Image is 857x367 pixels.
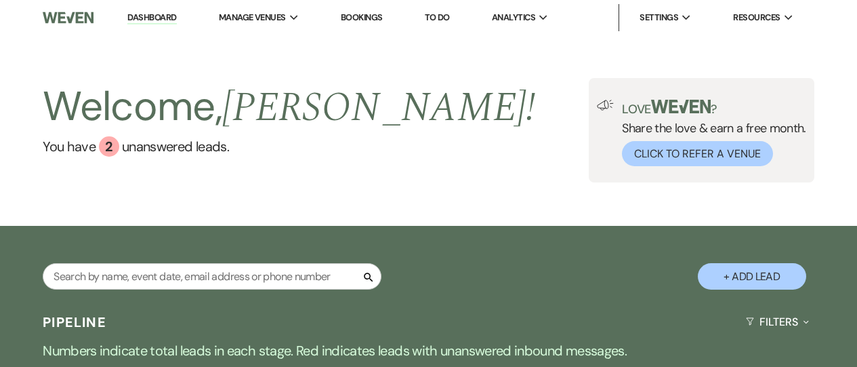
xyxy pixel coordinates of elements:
[698,263,806,290] button: + Add Lead
[43,78,535,136] h2: Welcome,
[43,313,106,332] h3: Pipeline
[614,100,806,166] div: Share the love & earn a free month.
[622,100,806,115] p: Love ?
[622,141,773,166] button: Click to Refer a Venue
[740,304,814,340] button: Filters
[127,12,176,24] a: Dashboard
[43,263,381,290] input: Search by name, event date, email address or phone number
[492,11,535,24] span: Analytics
[640,11,678,24] span: Settings
[341,12,383,23] a: Bookings
[597,100,614,111] img: loud-speaker-illustration.svg
[222,77,535,139] span: [PERSON_NAME] !
[99,136,119,157] div: 2
[733,11,780,24] span: Resources
[43,136,535,157] a: You have 2 unanswered leads.
[651,100,711,113] img: weven-logo-green.svg
[219,11,286,24] span: Manage Venues
[425,12,450,23] a: To Do
[43,3,93,32] img: Weven Logo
